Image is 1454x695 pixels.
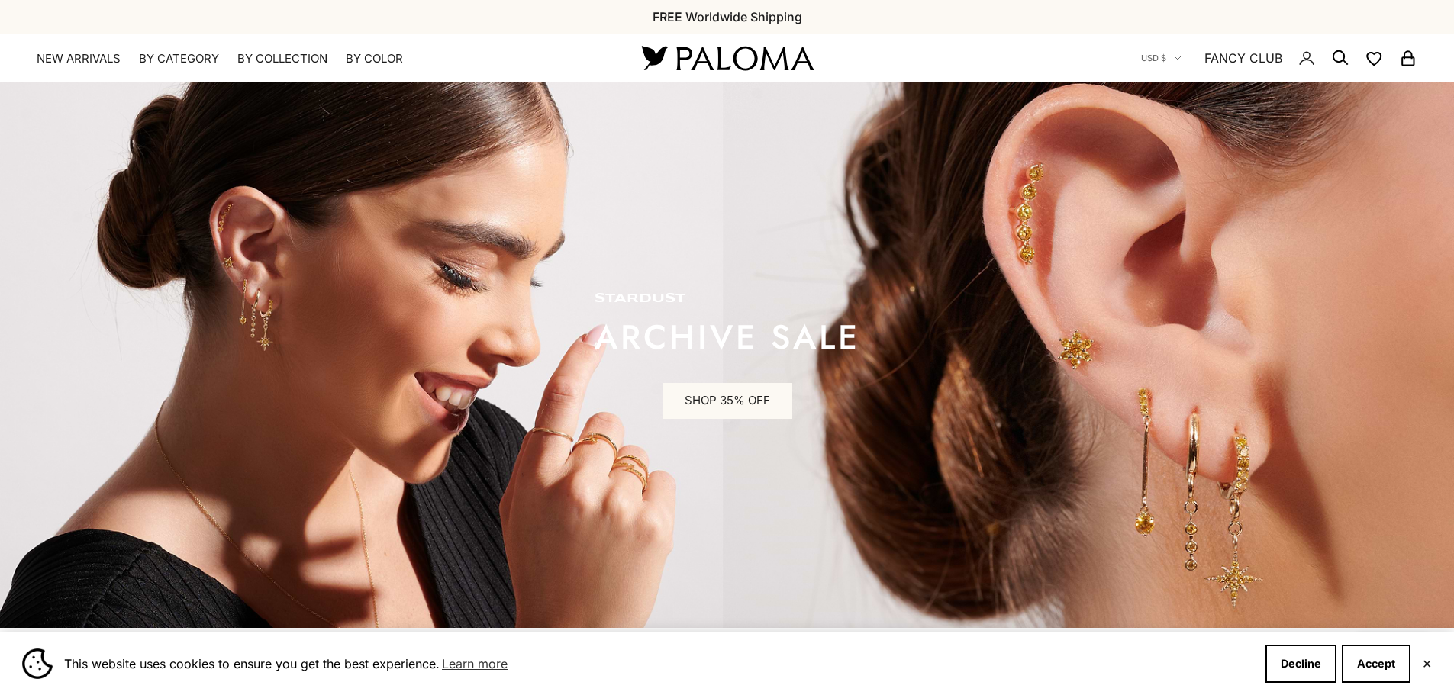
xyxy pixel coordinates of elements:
[1422,659,1432,668] button: Close
[37,51,121,66] a: NEW ARRIVALS
[22,648,53,679] img: Cookie banner
[440,652,510,675] a: Learn more
[595,322,860,352] p: ARCHIVE SALE
[653,7,802,27] p: FREE Worldwide Shipping
[663,383,792,420] a: SHOP 35% OFF
[346,51,403,66] summary: By Color
[1141,34,1417,82] nav: Secondary navigation
[1141,51,1182,65] button: USD $
[139,51,219,66] summary: By Category
[1265,645,1336,683] button: Decline
[64,652,1253,675] span: This website uses cookies to ensure you get the best experience.
[1342,645,1410,683] button: Accept
[1141,51,1166,65] span: USD $
[37,51,605,66] nav: Primary navigation
[1204,48,1282,68] a: FANCY CLUB
[237,51,327,66] summary: By Collection
[595,291,860,307] p: STARDUST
